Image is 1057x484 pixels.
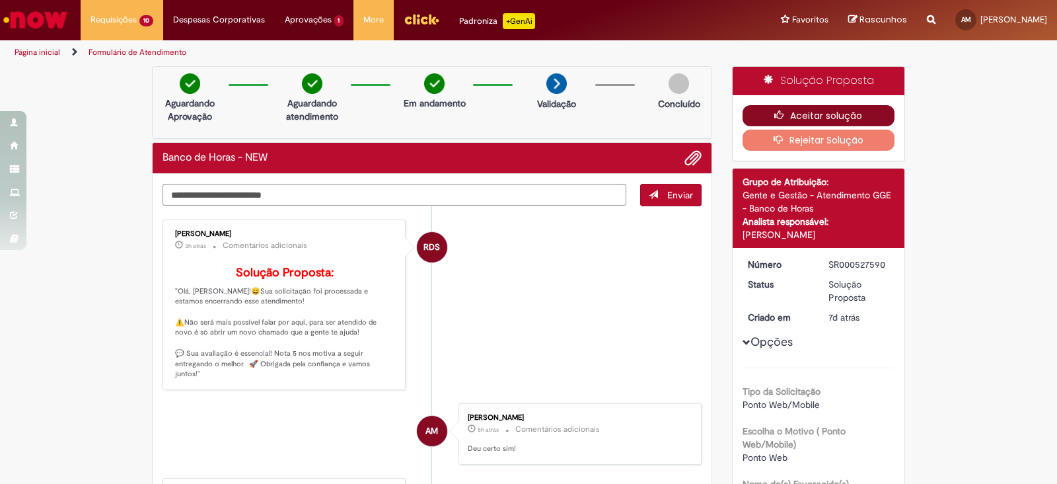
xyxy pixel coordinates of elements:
[743,188,895,215] div: Gente e Gestão - Atendimento GGE - Banco de Horas
[423,231,440,263] span: RDS
[828,311,859,323] span: 7d atrás
[91,13,137,26] span: Requisições
[828,258,890,271] div: SR000527590
[185,242,206,250] time: 28/08/2025 12:29:32
[280,97,344,123] p: Aguardando atendimento
[738,311,819,324] dt: Criado em
[404,9,439,29] img: click_logo_yellow_360x200.png
[175,266,395,380] p: "Olá, [PERSON_NAME]!😄Sua solicitação foi processada e estamos encerrando esse atendimento! ⚠️Não ...
[743,425,846,450] b: Escolha o Motivo ( Ponto Web/Mobile)
[743,228,895,241] div: [PERSON_NAME]
[859,13,907,26] span: Rascunhos
[139,15,153,26] span: 10
[163,184,626,206] textarea: Digite sua mensagem aqui...
[334,15,344,26] span: 1
[515,424,600,435] small: Comentários adicionais
[175,230,395,238] div: [PERSON_NAME]
[10,40,695,65] ul: Trilhas de página
[363,13,384,26] span: More
[743,130,895,151] button: Rejeitar Solução
[738,278,819,291] dt: Status
[828,311,890,324] div: 22/08/2025 14:05:57
[743,215,895,228] div: Analista responsável:
[828,311,859,323] time: 22/08/2025 14:05:57
[425,415,438,447] span: AM
[478,426,499,434] time: 28/08/2025 10:48:44
[173,13,265,26] span: Despesas Corporativas
[669,73,689,94] img: img-circle-grey.png
[15,47,60,58] a: Página inicial
[546,73,567,94] img: arrow-next.png
[743,385,820,397] b: Tipo da Solicitação
[738,258,819,271] dt: Número
[185,242,206,250] span: 3h atrás
[640,184,702,206] button: Enviar
[743,452,787,464] span: Ponto Web
[89,47,186,58] a: Formulário de Atendimento
[743,105,895,126] button: Aceitar solução
[468,414,688,422] div: [PERSON_NAME]
[733,67,905,95] div: Solução Proposta
[236,265,334,280] b: Solução Proposta:
[163,152,268,164] h2: Banco de Horas - NEW Histórico de tíquete
[468,444,688,454] p: Deu certo sim!
[743,175,895,188] div: Grupo de Atribuição:
[537,97,576,110] p: Validação
[158,97,222,123] p: Aguardando Aprovação
[478,426,499,434] span: 5h atrás
[180,73,200,94] img: check-circle-green.png
[980,14,1047,25] span: [PERSON_NAME]
[417,416,447,446] div: Ana Laura Bastos Machado
[792,13,828,26] span: Favoritos
[743,399,820,411] span: Ponto Web/Mobile
[667,189,693,201] span: Enviar
[684,149,702,167] button: Adicionar anexos
[828,278,890,304] div: Solução Proposta
[285,13,332,26] span: Aprovações
[503,13,535,29] p: +GenAi
[404,97,466,110] p: Em andamento
[1,7,69,33] img: ServiceNow
[961,15,971,24] span: AM
[658,97,700,110] p: Concluído
[848,14,907,26] a: Rascunhos
[424,73,445,94] img: check-circle-green.png
[223,240,307,251] small: Comentários adicionais
[459,13,535,29] div: Padroniza
[417,232,447,262] div: Raquel De Souza
[302,73,322,94] img: check-circle-green.png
